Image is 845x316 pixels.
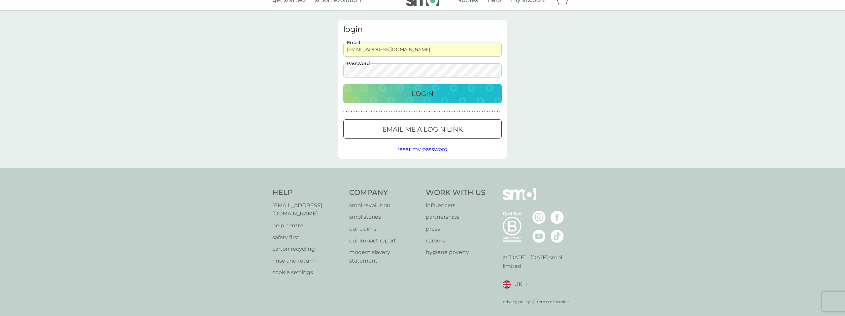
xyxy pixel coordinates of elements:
button: reset my password [397,145,448,154]
a: smol stories [349,213,420,221]
p: ● [348,110,350,113]
p: ● [487,110,488,113]
p: ● [376,110,377,113]
p: smol revolution [349,201,420,210]
p: ● [381,110,382,113]
p: ● [424,110,425,113]
p: ● [492,110,493,113]
p: ● [366,110,367,113]
a: partnerships [426,213,486,221]
p: ● [459,110,460,113]
p: ● [461,110,463,113]
p: © [DATE] - [DATE] smol limited [503,253,573,270]
p: ● [484,110,486,113]
p: ● [414,110,415,113]
a: our impact report [349,237,420,245]
img: visit the smol Facebook page [551,211,564,224]
p: ● [452,110,453,113]
p: ● [389,110,390,113]
p: ● [386,110,388,113]
p: ● [404,110,405,113]
a: carton recycling [272,245,343,253]
p: ● [401,110,402,113]
img: UK flag [503,280,511,289]
p: ● [474,110,476,113]
p: ● [449,110,450,113]
p: ● [368,110,370,113]
p: ● [441,110,443,113]
p: ● [469,110,470,113]
a: help centre [272,221,343,230]
p: ● [444,110,445,113]
a: privacy policy [503,299,530,305]
p: ● [447,110,448,113]
p: ● [439,110,440,113]
p: ● [346,110,347,113]
a: influencers [426,201,486,210]
img: select a new location [525,283,527,286]
p: ● [411,110,413,113]
p: ● [416,110,418,113]
p: ● [499,110,501,113]
span: reset my password [397,146,448,152]
p: ● [351,110,352,113]
p: Login [412,88,433,99]
button: Login [343,84,502,103]
button: Email me a login link [343,119,502,139]
a: rinse and return [272,257,343,265]
a: cookie settings [272,268,343,277]
a: hygiene poverty [426,248,486,257]
p: ● [356,110,357,113]
p: ● [391,110,392,113]
p: ● [419,110,420,113]
a: modern slavery statement [349,248,420,265]
img: visit the smol Youtube page [532,230,546,243]
p: ● [482,110,483,113]
p: ● [477,110,478,113]
p: ● [434,110,435,113]
h4: Help [272,188,343,198]
p: ● [497,110,498,113]
p: ● [363,110,365,113]
p: ● [354,110,355,113]
p: ● [489,110,490,113]
p: ● [371,110,372,113]
p: ● [472,110,473,113]
a: safety first [272,233,343,242]
p: ● [343,110,345,113]
p: [EMAIL_ADDRESS][DOMAIN_NAME] [272,201,343,218]
p: ● [454,110,456,113]
h4: Company [349,188,420,198]
img: smol [503,188,536,210]
p: ● [436,110,438,113]
a: our claims [349,225,420,233]
p: ● [426,110,428,113]
p: ● [494,110,496,113]
p: ● [384,110,385,113]
img: visit the smol Instagram page [532,211,546,224]
p: ● [406,110,408,113]
p: ● [464,110,465,113]
p: ● [379,110,380,113]
img: visit the smol Tiktok page [551,230,564,243]
p: ● [374,110,375,113]
p: ● [361,110,362,113]
p: terms of service [537,299,569,305]
p: ● [399,110,400,113]
a: press [426,225,486,233]
p: ● [431,110,433,113]
p: ● [429,110,430,113]
p: Email me a login link [382,124,463,135]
